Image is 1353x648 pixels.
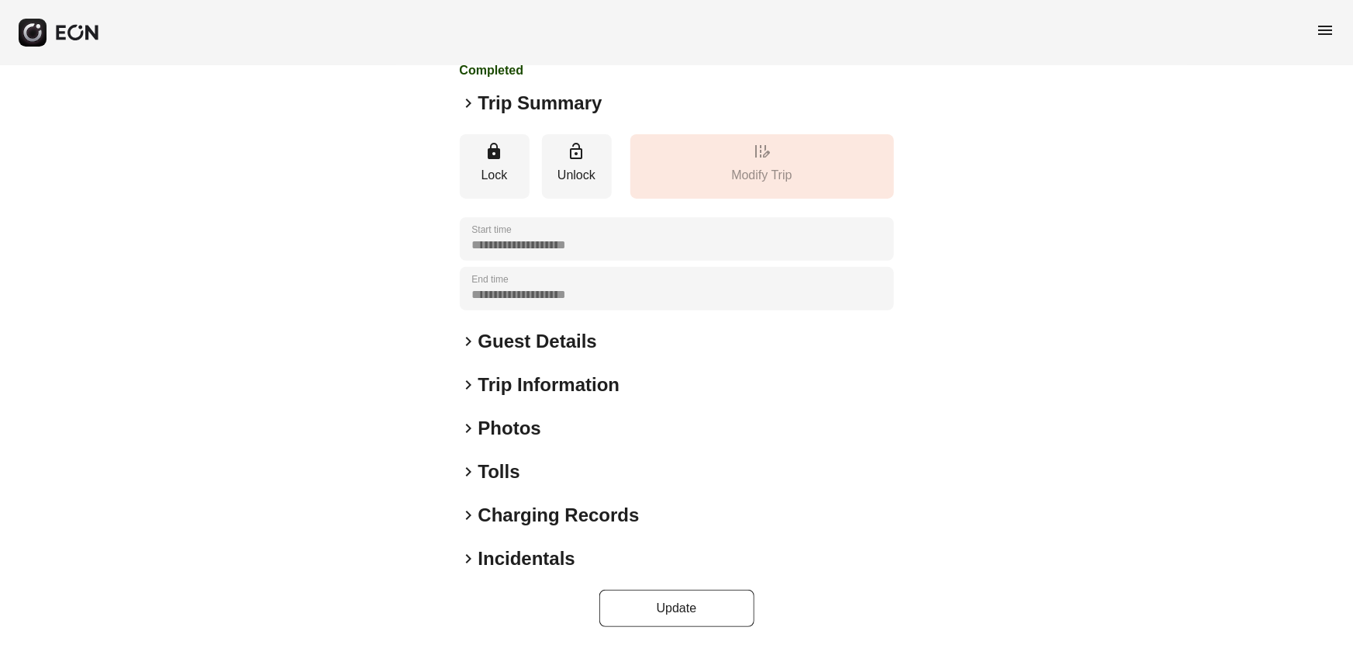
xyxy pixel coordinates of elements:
[460,419,478,438] span: keyboard_arrow_right
[478,546,575,571] h2: Incidentals
[485,142,504,161] span: lock
[542,134,612,199] button: Unlock
[568,142,586,161] span: lock_open
[478,91,602,116] h2: Trip Summary
[460,332,478,351] span: keyboard_arrow_right
[1316,21,1334,40] span: menu
[478,373,620,397] h2: Trip Information
[460,463,478,481] span: keyboard_arrow_right
[478,459,520,484] h2: Tolls
[460,506,478,525] span: keyboard_arrow_right
[478,503,640,528] h2: Charging Records
[460,376,478,394] span: keyboard_arrow_right
[460,549,478,568] span: keyboard_arrow_right
[468,166,522,185] p: Lock
[550,166,604,185] p: Unlock
[460,134,530,199] button: Lock
[460,61,651,80] h3: Completed
[460,94,478,113] span: keyboard_arrow_right
[599,590,754,627] button: Update
[478,416,541,441] h2: Photos
[478,329,597,354] h2: Guest Details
